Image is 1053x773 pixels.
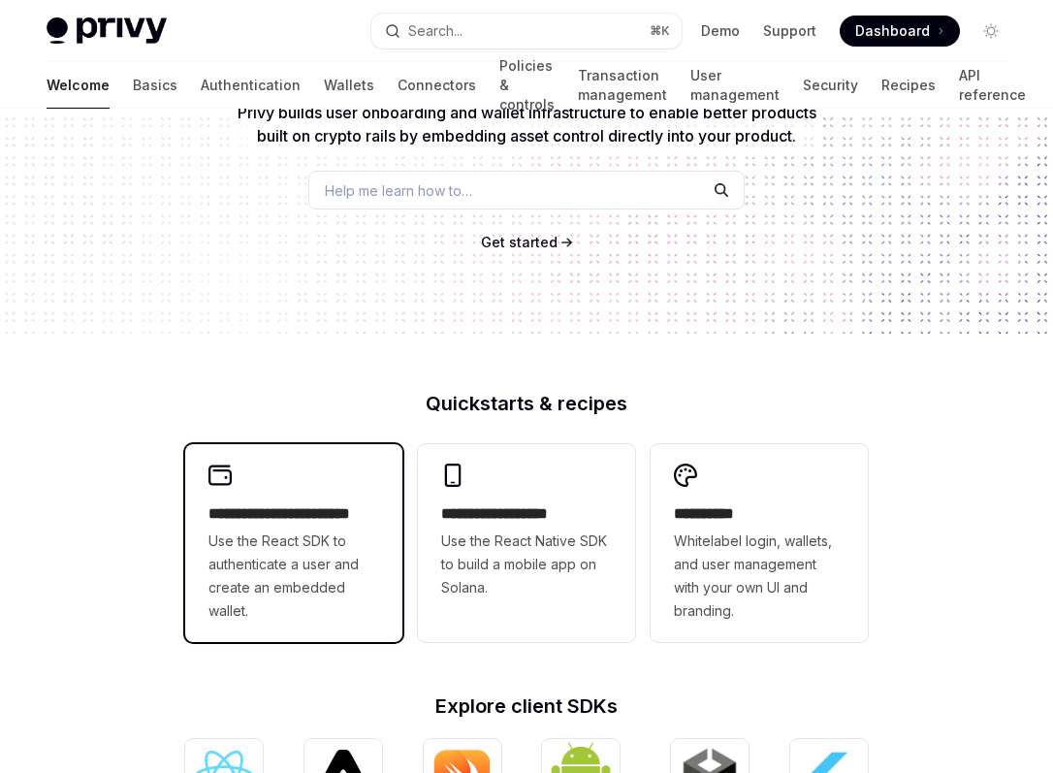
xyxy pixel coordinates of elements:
[481,234,558,250] span: Get started
[650,23,670,39] span: ⌘ K
[840,16,960,47] a: Dashboard
[408,19,463,43] div: Search...
[578,62,667,109] a: Transaction management
[499,62,555,109] a: Policies & controls
[481,233,558,252] a: Get started
[185,394,868,413] h2: Quickstarts & recipes
[855,21,930,41] span: Dashboard
[959,62,1026,109] a: API reference
[674,530,845,623] span: Whitelabel login, wallets, and user management with your own UI and branding.
[881,62,936,109] a: Recipes
[185,696,868,716] h2: Explore client SDKs
[47,17,167,45] img: light logo
[324,62,374,109] a: Wallets
[441,530,612,599] span: Use the React Native SDK to build a mobile app on Solana.
[133,62,177,109] a: Basics
[47,62,110,109] a: Welcome
[690,62,780,109] a: User management
[201,62,301,109] a: Authentication
[325,180,472,201] span: Help me learn how to…
[701,21,740,41] a: Demo
[803,62,858,109] a: Security
[651,444,868,642] a: **** *****Whitelabel login, wallets, and user management with your own UI and branding.
[208,530,379,623] span: Use the React SDK to authenticate a user and create an embedded wallet.
[763,21,816,41] a: Support
[975,16,1006,47] button: Toggle dark mode
[398,62,476,109] a: Connectors
[418,444,635,642] a: **** **** **** ***Use the React Native SDK to build a mobile app on Solana.
[371,14,681,48] button: Open search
